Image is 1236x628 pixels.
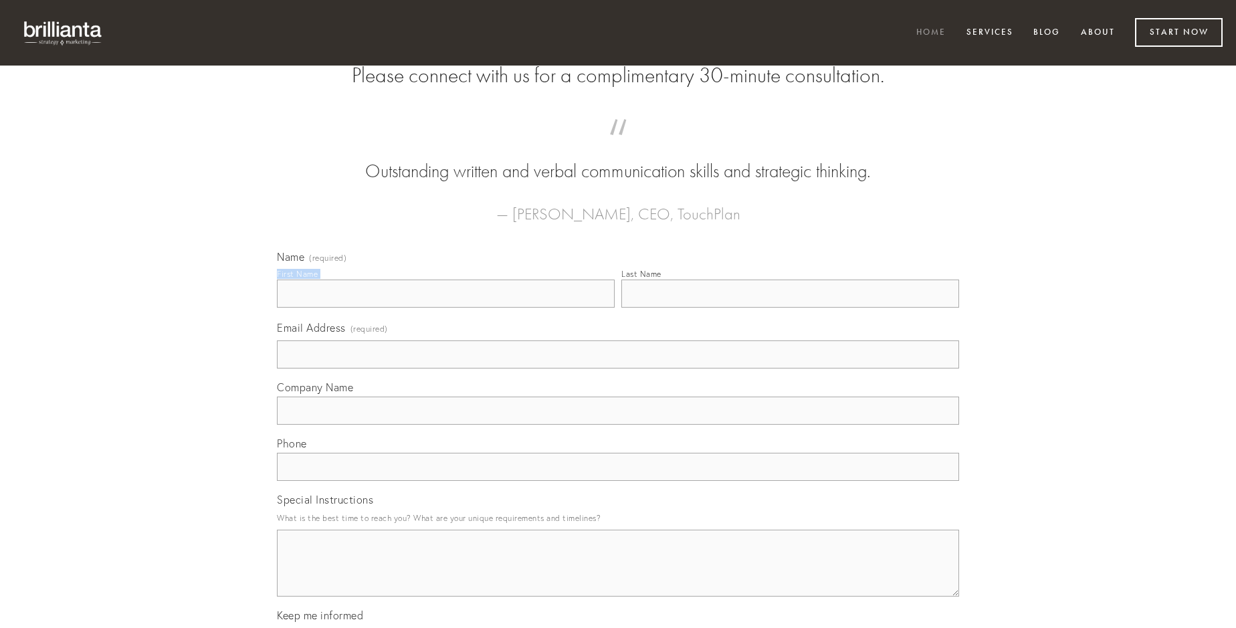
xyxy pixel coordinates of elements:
[277,437,307,450] span: Phone
[13,13,114,52] img: brillianta - research, strategy, marketing
[1072,22,1124,44] a: About
[1025,22,1069,44] a: Blog
[277,63,959,88] h2: Please connect with us for a complimentary 30-minute consultation.
[958,22,1022,44] a: Services
[298,132,938,185] blockquote: Outstanding written and verbal communication skills and strategic thinking.
[277,269,318,279] div: First Name
[277,321,346,334] span: Email Address
[298,185,938,227] figcaption: — [PERSON_NAME], CEO, TouchPlan
[309,254,346,262] span: (required)
[277,250,304,264] span: Name
[350,320,388,338] span: (required)
[298,132,938,159] span: “
[277,609,363,622] span: Keep me informed
[277,493,373,506] span: Special Instructions
[1135,18,1223,47] a: Start Now
[621,269,661,279] div: Last Name
[908,22,954,44] a: Home
[277,381,353,394] span: Company Name
[277,509,959,527] p: What is the best time to reach you? What are your unique requirements and timelines?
